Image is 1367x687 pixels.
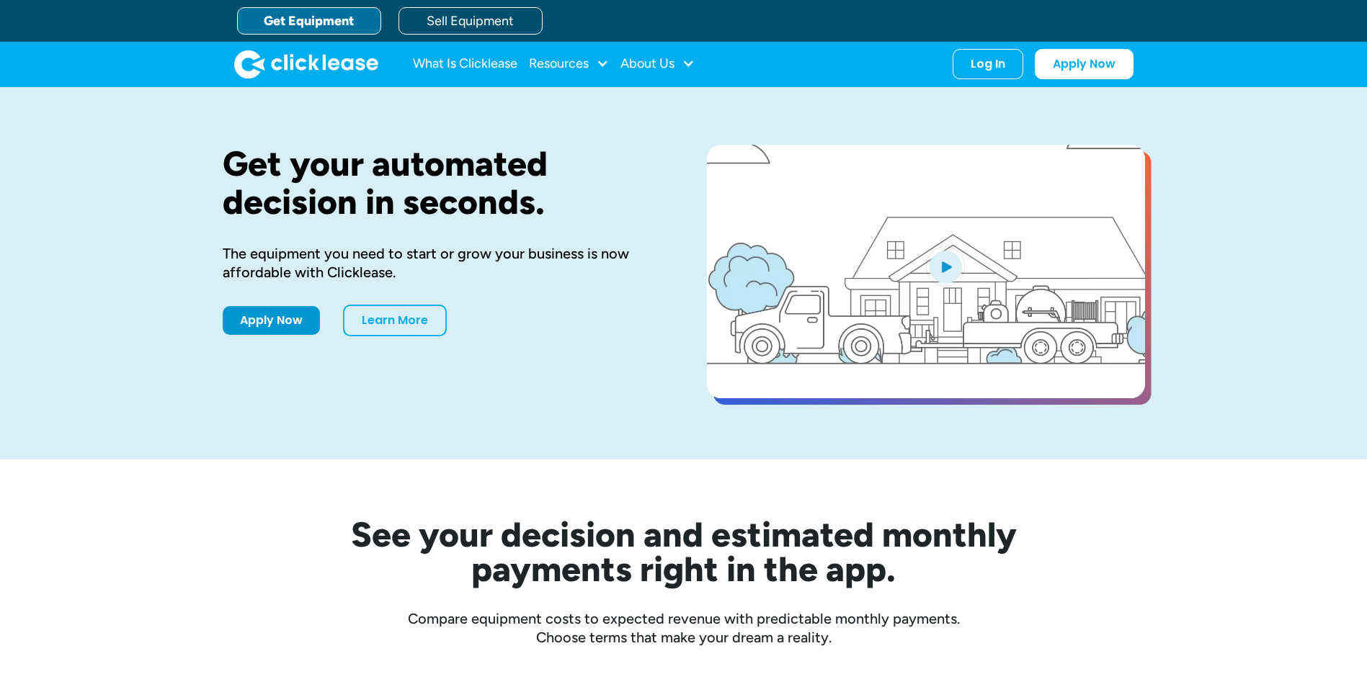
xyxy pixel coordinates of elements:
[237,7,381,35] a: Get Equipment
[971,57,1005,71] div: Log In
[223,145,661,221] h1: Get your automated decision in seconds.
[343,305,447,336] a: Learn More
[529,50,609,78] div: Resources
[413,50,517,78] a: What Is Clicklease
[234,50,378,78] img: Clicklease logo
[1035,49,1134,79] a: Apply Now
[926,246,965,287] img: Blue play button logo on a light blue circular background
[223,306,320,335] a: Apply Now
[280,517,1087,586] h2: See your decision and estimated monthly payments right in the app.
[223,244,661,282] div: The equipment you need to start or grow your business is now affordable with Clicklease.
[398,7,543,35] a: Sell Equipment
[234,50,378,78] a: home
[707,145,1145,398] a: open lightbox
[620,50,695,78] div: About Us
[223,609,1145,647] div: Compare equipment costs to expected revenue with predictable monthly payments. Choose terms that ...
